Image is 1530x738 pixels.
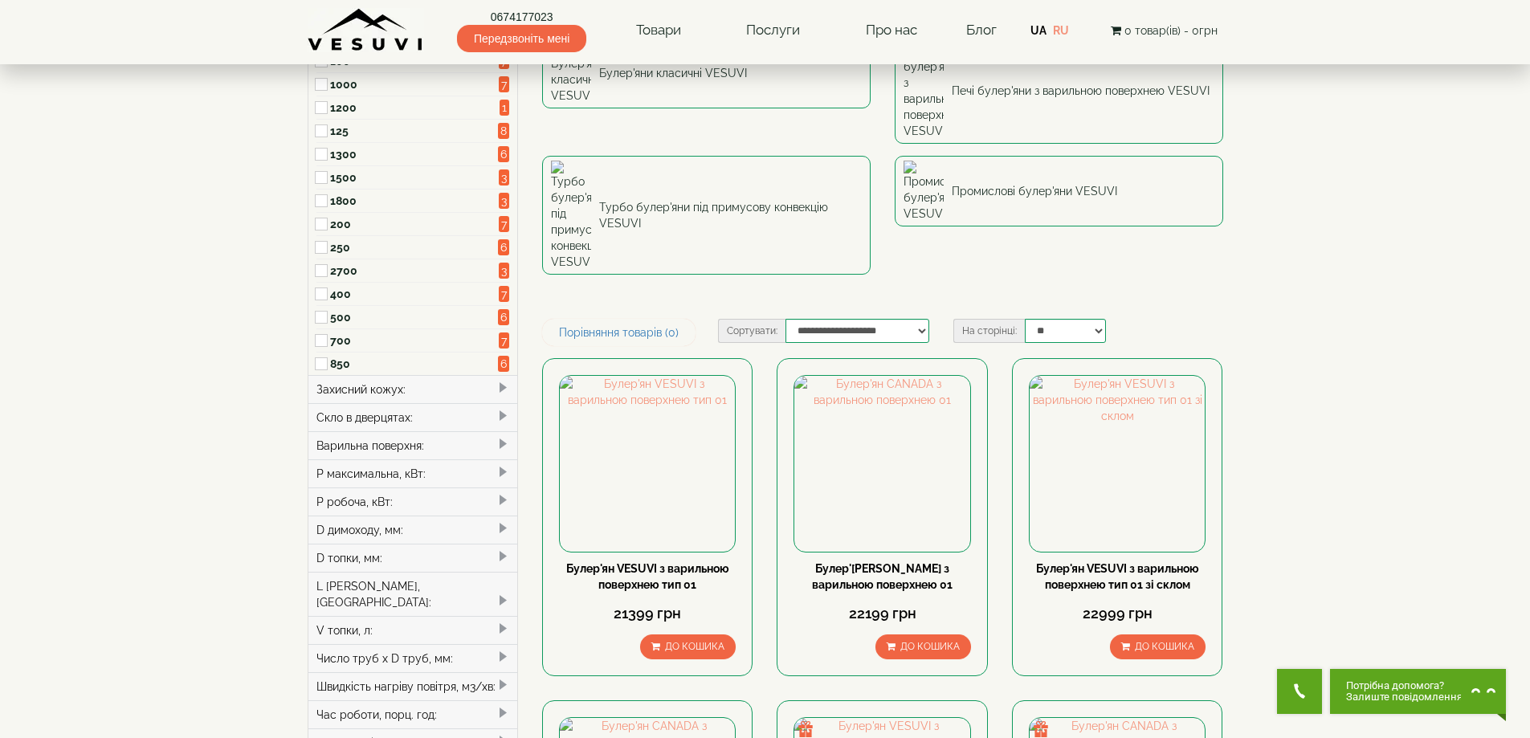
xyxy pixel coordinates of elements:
span: 7 [499,286,509,302]
a: RU [1053,24,1069,37]
img: Булер'ян CANADA з варильною поверхнею 01 [794,376,969,551]
a: Турбо булер'яни під примусову конвекцію VESUVI Турбо булер'яни під примусову конвекцію VESUVI [542,156,871,275]
label: 1300 [330,146,499,162]
div: L [PERSON_NAME], [GEOGRAPHIC_DATA]: [308,572,518,616]
a: Послуги [730,12,816,49]
img: Булер'ян VESUVI з варильною поверхнею тип 01 зі склом [1030,376,1205,551]
label: 250 [330,239,499,255]
img: Промислові булер'яни VESUVI [904,161,944,222]
div: P максимальна, кВт: [308,459,518,487]
button: Get Call button [1277,669,1322,714]
img: gift [1033,721,1049,737]
label: 850 [330,356,499,372]
label: 1500 [330,169,499,186]
span: До кошика [900,641,960,652]
span: 6 [498,356,509,372]
label: 1800 [330,193,499,209]
a: Товари [620,12,697,49]
label: На сторінці: [953,319,1025,343]
a: Печі булер'яни з варильною поверхнею VESUVI Печі булер'яни з варильною поверхнею VESUVI [895,38,1223,144]
span: 3 [499,193,509,209]
label: 2700 [330,263,499,279]
div: Захисний кожух: [308,375,518,403]
span: Залиште повідомлення [1346,691,1463,703]
img: Турбо булер'яни під примусову конвекцію VESUVI [551,161,591,270]
a: Булер'ян VESUVI з варильною поверхнею тип 01 [566,562,729,591]
a: Порівняння товарів (0) [542,319,696,346]
div: V топки, л: [308,616,518,644]
a: 0674177023 [457,9,586,25]
img: Завод VESUVI [308,8,424,52]
img: Булер'яни класичні VESUVI [551,43,591,104]
div: D топки, мм: [308,544,518,572]
div: Час роботи, порц. год: [308,700,518,728]
span: 1 [500,100,509,116]
span: 7 [499,216,509,232]
span: 6 [498,239,509,255]
label: 500 [330,309,499,325]
div: D димоходу, мм: [308,516,518,544]
span: Передзвоніть мені [457,25,586,52]
div: Варильна поверхня: [308,431,518,459]
label: Сортувати: [718,319,785,343]
button: Chat button [1330,669,1506,714]
span: 8 [498,123,509,139]
button: До кошика [875,634,971,659]
span: 6 [498,309,509,325]
a: Булер'яни класичні VESUVI Булер'яни класичні VESUVI [542,38,871,108]
div: Число труб x D труб, мм: [308,644,518,672]
button: 0 товар(ів) - 0грн [1106,22,1222,39]
a: Булер'ян VESUVI з варильною поверхнею тип 01 зі склом [1036,562,1199,591]
div: 22199 грн [794,603,970,624]
span: 7 [499,332,509,349]
label: 1000 [330,76,499,92]
div: Швидкість нагріву повітря, м3/хв: [308,672,518,700]
span: До кошика [665,641,724,652]
span: 3 [499,169,509,186]
button: До кошика [640,634,736,659]
a: Про нас [850,12,933,49]
a: Блог [966,22,997,38]
label: 200 [330,216,499,232]
label: 125 [330,123,499,139]
a: Промислові булер'яни VESUVI Промислові булер'яни VESUVI [895,156,1223,226]
a: Булер'[PERSON_NAME] з варильною поверхнею 01 [812,562,953,591]
label: 1200 [330,100,499,116]
span: 0 товар(ів) - 0грн [1124,24,1218,37]
button: До кошика [1110,634,1206,659]
img: gift [798,721,814,737]
img: Печі булер'яни з варильною поверхнею VESUVI [904,43,944,139]
img: Булер'ян VESUVI з варильною поверхнею тип 01 [560,376,735,551]
div: 22999 грн [1029,603,1206,624]
label: 400 [330,286,499,302]
div: 21399 грн [559,603,736,624]
label: 700 [330,332,499,349]
div: Скло в дверцятах: [308,403,518,431]
span: 7 [499,76,509,92]
span: 6 [498,146,509,162]
span: 3 [499,263,509,279]
span: Потрібна допомога? [1346,680,1463,691]
span: До кошика [1135,641,1194,652]
a: UA [1030,24,1047,37]
div: P робоча, кВт: [308,487,518,516]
